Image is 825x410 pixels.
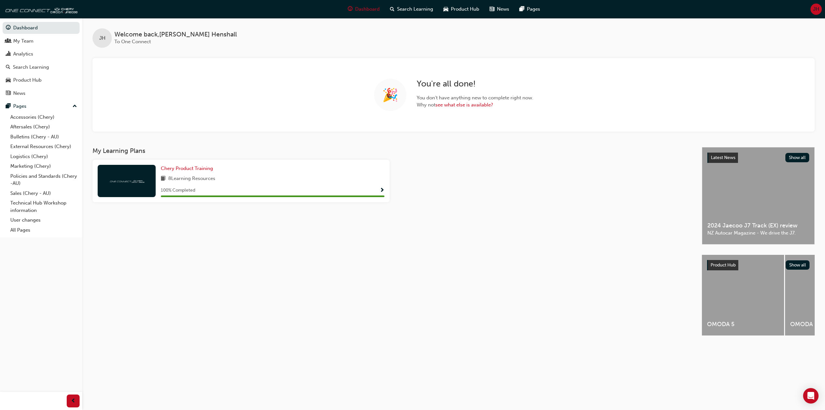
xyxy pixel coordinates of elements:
a: Policies and Standards (Chery -AU) [8,171,80,188]
span: Welcome back , [PERSON_NAME] Henshall [114,31,237,38]
button: JH [810,4,822,15]
span: JH [813,5,819,13]
button: DashboardMy TeamAnalyticsSearch LearningProduct HubNews [3,21,80,100]
a: Technical Hub Workshop information [8,198,80,215]
span: prev-icon [71,397,76,405]
a: guage-iconDashboard [343,3,385,16]
span: Show Progress [380,188,384,194]
div: Analytics [13,50,33,58]
span: chart-icon [6,51,11,57]
a: Chery Product Training [161,165,216,172]
a: Sales (Chery - AU) [8,188,80,198]
span: Product Hub [451,5,479,13]
span: news-icon [6,91,11,96]
a: User changes [8,215,80,225]
a: see what else is available? [435,102,493,108]
a: External Resources (Chery) [8,142,80,152]
button: Show Progress [380,186,384,195]
span: pages-icon [6,104,11,109]
div: Open Intercom Messenger [803,388,819,404]
span: JH [99,35,105,42]
div: Search Learning [13,64,49,71]
span: news-icon [490,5,494,13]
button: Pages [3,100,80,112]
a: Analytics [3,48,80,60]
h3: My Learning Plans [92,147,692,155]
span: book-icon [161,175,166,183]
span: people-icon [6,38,11,44]
span: Latest News [711,155,735,160]
a: Accessories (Chery) [8,112,80,122]
div: Product Hub [13,76,42,84]
div: News [13,90,25,97]
div: Pages [13,103,26,110]
a: News [3,87,80,99]
a: Product HubShow all [707,260,810,270]
a: search-iconSearch Learning [385,3,438,16]
a: Search Learning [3,61,80,73]
span: Chery Product Training [161,165,213,171]
span: 🎉 [382,91,398,99]
button: Show all [786,260,810,270]
a: news-iconNews [484,3,514,16]
a: Dashboard [3,22,80,34]
span: NZ Autocar Magazine - We drive the J7. [707,229,809,237]
span: OMODA 5 [707,321,779,328]
span: You don ' t have anything new to complete right now. [417,94,533,102]
span: News [497,5,509,13]
span: Dashboard [355,5,380,13]
span: car-icon [443,5,448,13]
span: search-icon [390,5,394,13]
span: 2024 Jaecoo J7 Track (EX) review [707,222,809,229]
button: Show all [785,153,810,162]
img: oneconnect [109,178,144,184]
a: Product Hub [3,74,80,86]
span: pages-icon [519,5,524,13]
a: pages-iconPages [514,3,545,16]
a: Logistics (Chery) [8,152,80,162]
span: Pages [527,5,540,13]
span: guage-icon [348,5,353,13]
a: OMODA 5 [702,255,784,335]
a: All Pages [8,225,80,235]
a: Latest NewsShow all2024 Jaecoo J7 Track (EX) reviewNZ Autocar Magazine - We drive the J7. [702,147,815,245]
a: Latest NewsShow all [707,153,809,163]
span: Why not [417,101,533,109]
div: My Team [13,37,34,45]
span: car-icon [6,77,11,83]
span: search-icon [6,65,10,70]
span: up-icon [73,102,77,111]
span: Product Hub [711,262,736,268]
a: Bulletins (Chery - AU) [8,132,80,142]
h2: You ' re all done! [417,79,533,89]
span: 8 Learning Resources [168,175,215,183]
span: 100 % Completed [161,187,195,194]
span: guage-icon [6,25,11,31]
a: My Team [3,35,80,47]
a: Marketing (Chery) [8,161,80,171]
span: Search Learning [397,5,433,13]
img: oneconnect [3,3,77,15]
a: Aftersales (Chery) [8,122,80,132]
span: To One Connect [114,39,151,45]
a: car-iconProduct Hub [438,3,484,16]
